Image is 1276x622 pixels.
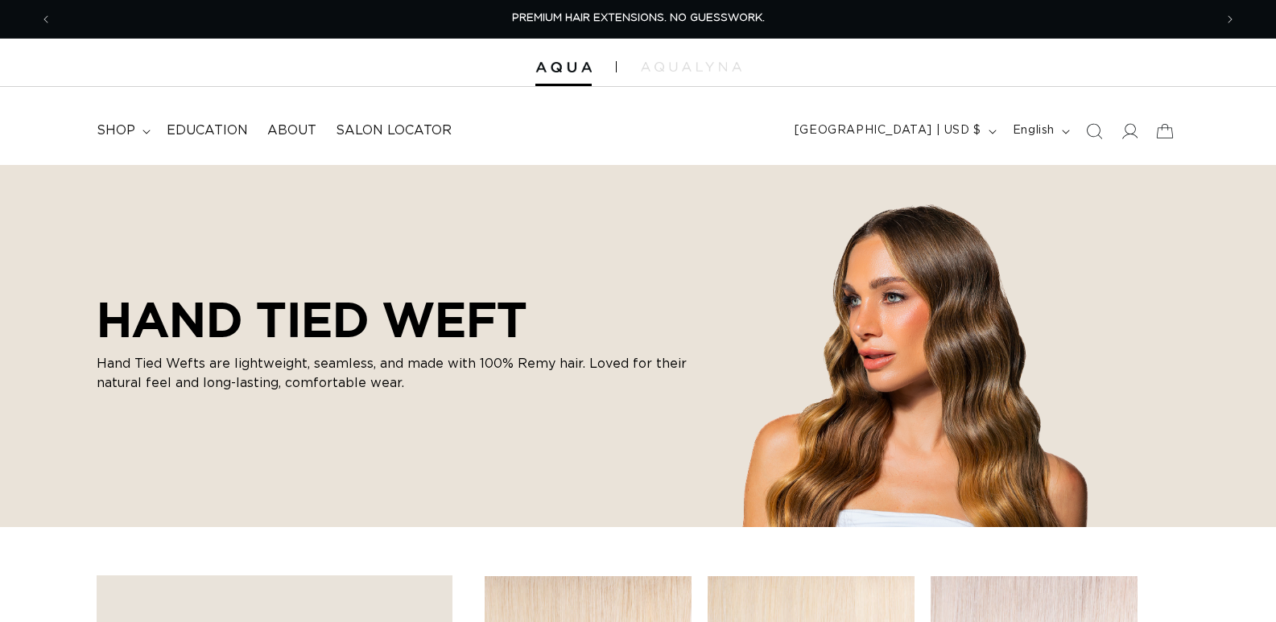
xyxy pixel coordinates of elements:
img: Aqua Hair Extensions [535,62,592,73]
h2: HAND TIED WEFT [97,291,708,348]
span: Salon Locator [336,122,452,139]
button: Next announcement [1212,4,1248,35]
summary: Search [1076,113,1112,149]
a: Education [157,113,258,149]
span: shop [97,122,135,139]
summary: shop [87,113,157,149]
button: [GEOGRAPHIC_DATA] | USD $ [785,116,1003,146]
button: English [1003,116,1076,146]
img: aqualyna.com [641,62,741,72]
button: Previous announcement [28,4,64,35]
span: Education [167,122,248,139]
span: About [267,122,316,139]
a: About [258,113,326,149]
a: Salon Locator [326,113,461,149]
span: [GEOGRAPHIC_DATA] | USD $ [795,122,981,139]
span: PREMIUM HAIR EXTENSIONS. NO GUESSWORK. [512,13,765,23]
span: English [1013,122,1055,139]
p: Hand Tied Wefts are lightweight, seamless, and made with 100% Remy hair. Loved for their natural ... [97,354,708,393]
